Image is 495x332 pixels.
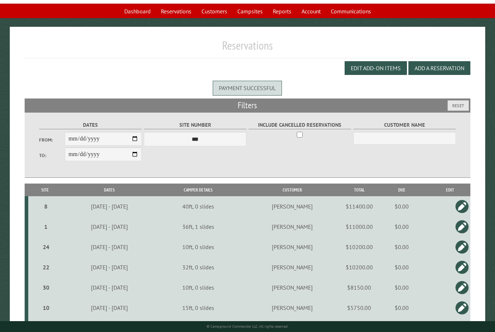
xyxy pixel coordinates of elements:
[345,196,374,217] td: $11400.00
[207,324,288,329] small: © Campground Commander LLC. All rights reserved.
[345,257,374,277] td: $10200.00
[240,196,345,217] td: [PERSON_NAME]
[240,277,345,298] td: [PERSON_NAME]
[345,61,407,75] button: Edit Add-on Items
[157,4,196,18] a: Reservations
[157,298,240,318] td: 15ft, 0 slides
[157,277,240,298] td: 10ft, 0 slides
[374,257,429,277] td: $0.00
[429,184,470,196] th: Edit
[63,284,156,291] div: [DATE] - [DATE]
[353,121,456,129] label: Customer Name
[63,203,156,210] div: [DATE] - [DATE]
[448,100,469,111] button: Reset
[39,152,65,159] label: To:
[240,237,345,257] td: [PERSON_NAME]
[63,304,156,311] div: [DATE] - [DATE]
[25,38,470,58] h1: Reservations
[249,121,351,129] label: Include Cancelled Reservations
[31,243,61,251] div: 24
[240,298,345,318] td: [PERSON_NAME]
[63,223,156,230] div: [DATE] - [DATE]
[39,136,65,143] label: From:
[62,184,157,196] th: Dates
[157,217,240,237] td: 36ft, 1 slides
[197,4,232,18] a: Customers
[374,277,429,298] td: $0.00
[374,237,429,257] td: $0.00
[345,298,374,318] td: $5750.00
[240,217,345,237] td: [PERSON_NAME]
[345,184,374,196] th: Total
[157,237,240,257] td: 10ft, 0 slides
[157,184,240,196] th: Camper Details
[63,243,156,251] div: [DATE] - [DATE]
[345,217,374,237] td: $11000.00
[39,121,142,129] label: Dates
[240,257,345,277] td: [PERSON_NAME]
[63,264,156,271] div: [DATE] - [DATE]
[144,121,246,129] label: Site Number
[374,298,429,318] td: $0.00
[297,4,325,18] a: Account
[120,4,155,18] a: Dashboard
[31,304,61,311] div: 10
[269,4,296,18] a: Reports
[31,284,61,291] div: 30
[374,196,429,217] td: $0.00
[408,61,470,75] button: Add a Reservation
[345,277,374,298] td: $8150.00
[345,237,374,257] td: $10200.00
[374,184,429,196] th: Due
[31,223,61,230] div: 1
[31,264,61,271] div: 22
[31,203,61,210] div: 8
[157,257,240,277] td: 32ft, 0 slides
[213,81,282,95] div: Payment successful
[240,184,345,196] th: Customer
[157,196,240,217] td: 40ft, 0 slides
[25,98,470,112] h2: Filters
[28,184,62,196] th: Site
[374,217,429,237] td: $0.00
[233,4,267,18] a: Campsites
[326,4,375,18] a: Communications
